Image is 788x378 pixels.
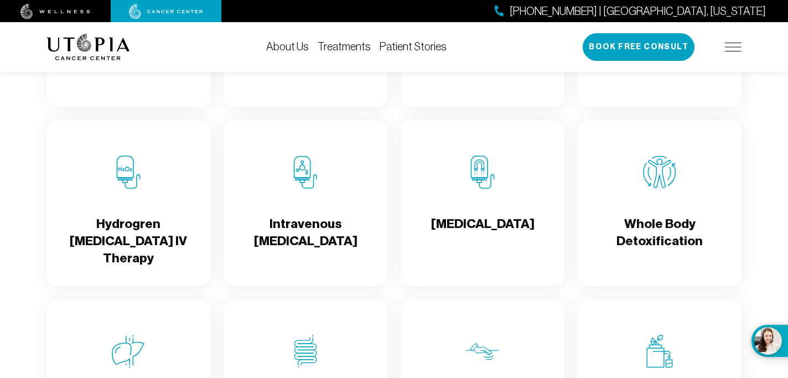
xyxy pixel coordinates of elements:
a: [PHONE_NUMBER] | [GEOGRAPHIC_DATA], [US_STATE] [495,3,766,19]
img: Organ Cleanse [112,335,145,368]
img: icon-hamburger [725,43,742,51]
a: Whole Body DetoxificationWhole Body Detoxification [578,120,742,286]
img: logo [46,34,130,60]
img: Lymphatic Massage [466,335,499,368]
img: wellness [20,4,90,19]
a: Hydrogren Peroxide IV TherapyHydrogren [MEDICAL_DATA] IV Therapy [46,120,210,286]
img: Whole Body Detoxification [643,156,676,189]
a: About Us [266,40,309,53]
button: Book Free Consult [583,33,694,61]
img: Hydrogren Peroxide IV Therapy [112,156,145,189]
a: Chelation Therapy[MEDICAL_DATA] [401,120,564,286]
a: Intravenous Ozone TherapyIntravenous [MEDICAL_DATA] [224,120,387,286]
a: Patient Stories [380,40,447,53]
img: cancer center [129,4,203,19]
a: Treatments [318,40,371,53]
img: Intravenous Ozone Therapy [289,156,322,189]
h4: Hydrogren [MEDICAL_DATA] IV Therapy [55,215,201,267]
img: Chelation Therapy [466,156,499,189]
h4: Intravenous [MEDICAL_DATA] [232,215,379,251]
h4: Whole Body Detoxification [587,215,733,251]
h4: [MEDICAL_DATA] [431,215,535,251]
img: Juicing [643,335,676,368]
span: [PHONE_NUMBER] | [GEOGRAPHIC_DATA], [US_STATE] [510,3,766,19]
img: Colon Therapy [289,335,322,368]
